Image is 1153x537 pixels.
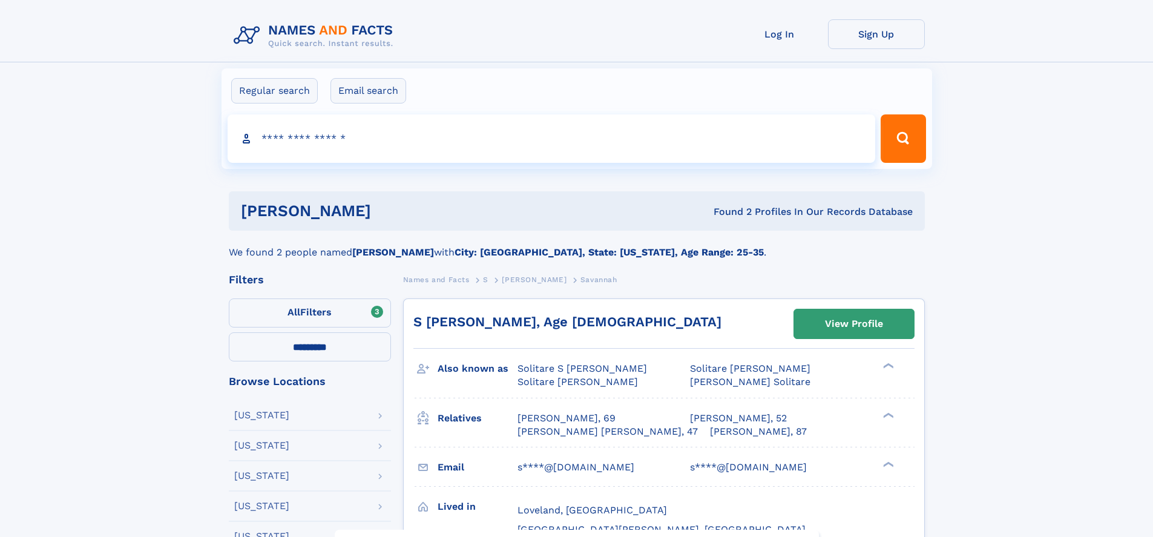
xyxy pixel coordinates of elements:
span: Solitare S [PERSON_NAME] [517,363,647,374]
span: Loveland, [GEOGRAPHIC_DATA] [517,504,667,516]
span: [GEOGRAPHIC_DATA][PERSON_NAME], [GEOGRAPHIC_DATA] [517,524,806,535]
span: S [483,275,488,284]
label: Regular search [231,78,318,104]
a: S [483,272,488,287]
img: Logo Names and Facts [229,19,403,52]
div: We found 2 people named with . [229,231,925,260]
div: [US_STATE] [234,471,289,481]
label: Email search [330,78,406,104]
span: [PERSON_NAME] [502,275,567,284]
a: S [PERSON_NAME], Age [DEMOGRAPHIC_DATA] [413,314,721,329]
a: Log In [731,19,828,49]
div: ❯ [880,460,895,468]
b: [PERSON_NAME] [352,246,434,258]
h3: Relatives [438,408,517,429]
a: Sign Up [828,19,925,49]
div: [US_STATE] [234,410,289,420]
a: [PERSON_NAME] [PERSON_NAME], 47 [517,425,698,438]
span: Solitare [PERSON_NAME] [517,376,638,387]
a: [PERSON_NAME] [502,272,567,287]
input: search input [228,114,876,163]
b: City: [GEOGRAPHIC_DATA], State: [US_STATE], Age Range: 25-35 [455,246,764,258]
div: [US_STATE] [234,501,289,511]
span: All [287,306,300,318]
label: Filters [229,298,391,328]
a: [PERSON_NAME], 87 [710,425,807,438]
div: ❯ [880,411,895,419]
a: [PERSON_NAME], 52 [690,412,787,425]
div: ❯ [880,362,895,370]
div: Browse Locations [229,376,391,387]
a: Names and Facts [403,272,470,287]
h3: Also known as [438,358,517,379]
span: [PERSON_NAME] Solitare [690,376,810,387]
span: Savannah [580,275,617,284]
h3: Lived in [438,496,517,517]
h3: Email [438,457,517,478]
div: [US_STATE] [234,441,289,450]
a: [PERSON_NAME], 69 [517,412,616,425]
button: Search Button [881,114,925,163]
h1: [PERSON_NAME] [241,203,542,219]
div: Found 2 Profiles In Our Records Database [542,205,913,219]
a: View Profile [794,309,914,338]
div: View Profile [825,310,883,338]
span: Solitare [PERSON_NAME] [690,363,810,374]
div: Filters [229,274,391,285]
